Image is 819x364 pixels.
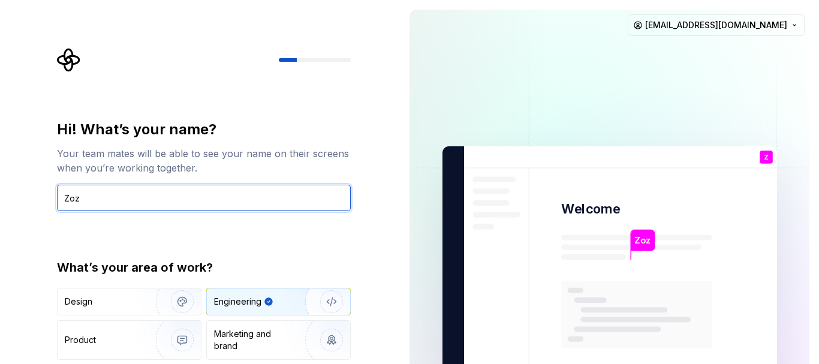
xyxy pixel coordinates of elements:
p: Welcome [561,200,620,218]
svg: Supernova Logo [57,48,81,72]
p: Zoz [634,234,651,247]
div: Marketing and brand [214,328,295,352]
div: Design [65,296,92,308]
div: Engineering [214,296,261,308]
button: [EMAIL_ADDRESS][DOMAIN_NAME] [628,14,805,36]
span: [EMAIL_ADDRESS][DOMAIN_NAME] [645,19,787,31]
div: Hi! What’s your name? [57,120,351,139]
div: What’s your area of work? [57,259,351,276]
div: Product [65,334,96,346]
p: Z [763,154,768,161]
input: Han Solo [57,185,351,211]
div: Your team mates will be able to see your name on their screens when you’re working together. [57,146,351,175]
